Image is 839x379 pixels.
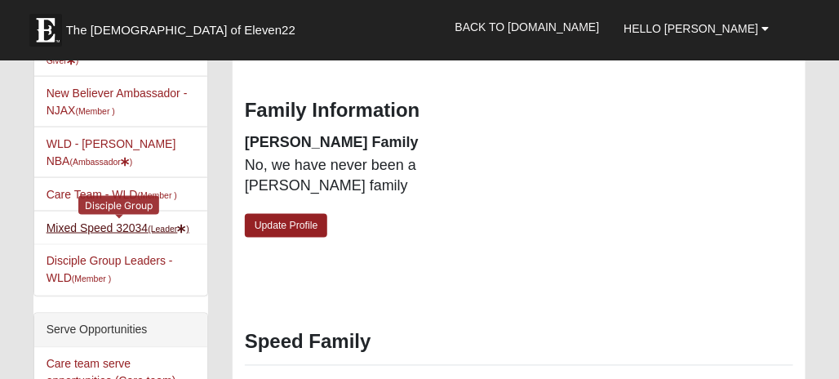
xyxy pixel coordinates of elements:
[70,157,133,167] small: (Ambassador )
[47,188,177,201] a: Care Team - WLD(Member )
[76,106,115,116] small: (Member )
[21,6,348,47] a: The [DEMOGRAPHIC_DATA] of Eleven22
[78,196,159,215] div: Disciple Group
[34,314,207,348] div: Serve Opportunities
[624,22,758,35] span: Hello [PERSON_NAME]
[611,8,781,49] a: Hello [PERSON_NAME]
[66,22,295,38] span: The [DEMOGRAPHIC_DATA] of Eleven22
[245,99,793,123] h3: Family Information
[47,221,189,234] a: Mixed Speed 32034(Leader)
[245,132,507,154] dt: [PERSON_NAME] Family
[47,255,173,285] a: Disciple Group Leaders - WLD(Member )
[137,190,176,200] small: (Member )
[47,137,176,167] a: WLD - [PERSON_NAME] NBA(Ambassador)
[245,331,793,354] h3: Speed Family
[47,87,188,117] a: New Believer Ambassador - NJAX(Member )
[443,7,612,47] a: Back to [DOMAIN_NAME]
[245,214,328,238] a: Update Profile
[148,224,189,234] small: (Leader )
[245,155,507,197] dd: No, we have never been a [PERSON_NAME] family
[29,14,62,47] img: Eleven22 logo
[72,274,111,284] small: (Member )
